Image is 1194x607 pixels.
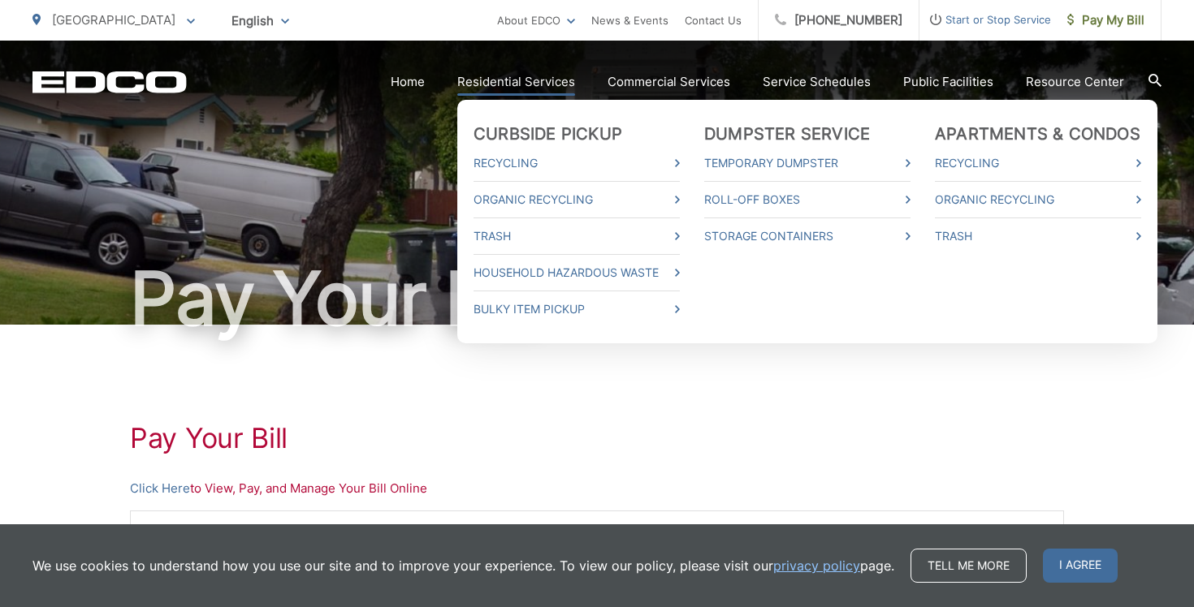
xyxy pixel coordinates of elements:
a: EDCD logo. Return to the homepage. [32,71,187,93]
h1: Pay Your Bill [32,258,1162,339]
span: English [219,6,301,35]
a: Contact Us [685,11,742,30]
a: Dumpster Service [704,124,870,144]
a: Public Facilities [903,72,993,92]
a: Residential Services [457,72,575,92]
a: Resource Center [1026,72,1124,92]
a: Trash [474,226,680,246]
a: News & Events [591,11,668,30]
a: Household Hazardous Waste [474,263,680,282]
a: Temporary Dumpster [704,153,911,173]
a: Storage Containers [704,226,911,246]
a: Service Schedules [763,72,871,92]
h1: Pay Your Bill [130,422,1064,454]
a: Click Here [130,479,190,498]
a: Organic Recycling [474,190,680,209]
span: [GEOGRAPHIC_DATA] [52,12,175,28]
p: We use cookies to understand how you use our site and to improve your experience. To view our pol... [32,556,894,575]
a: Bulky Item Pickup [474,299,680,319]
a: Curbside Pickup [474,124,622,144]
p: to View, Pay, and Manage Your Bill Online [130,479,1064,498]
a: Roll-Off Boxes [704,190,911,209]
a: Home [391,72,425,92]
a: Recycling [474,153,680,173]
span: Pay My Bill [1067,11,1144,30]
a: Commercial Services [608,72,730,92]
a: privacy policy [773,556,860,575]
a: About EDCO [497,11,575,30]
